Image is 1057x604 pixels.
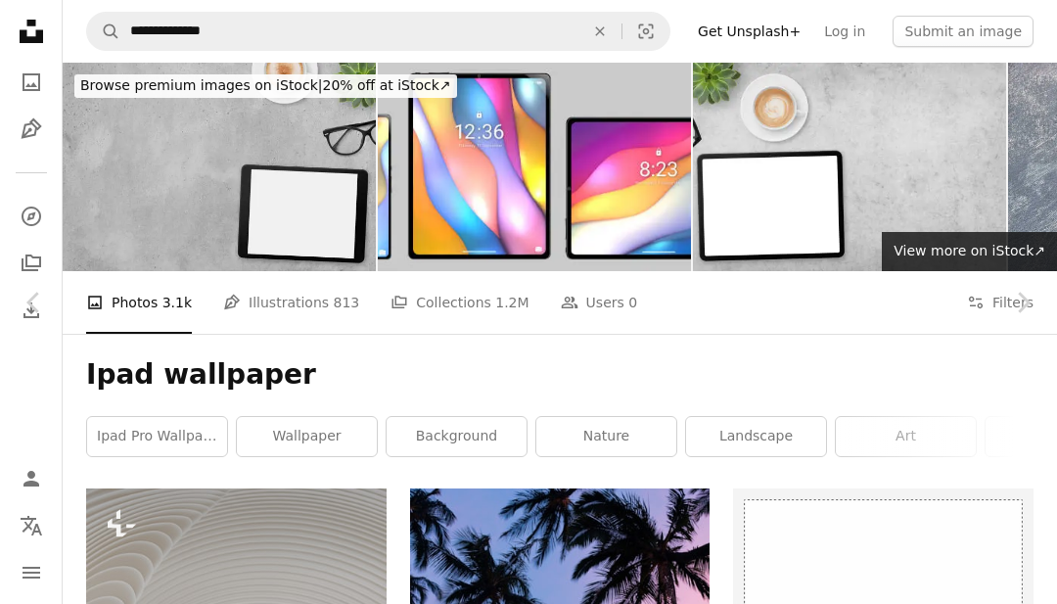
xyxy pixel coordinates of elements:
a: Browse premium images on iStock|20% off at iStock↗ [63,63,469,110]
span: 20% off at iStock ↗ [80,77,451,93]
a: Collections 1.2M [391,271,528,334]
img: Modern Office Desk Background - Top View with Copy Space [63,63,376,271]
a: Next [988,209,1057,396]
img: Generic phone and tablets lock screens with 3D art wallpaper. Set of three. Isolated on gray. [378,63,691,271]
a: Photos [12,63,51,102]
button: Search Unsplash [87,13,120,50]
button: Language [12,506,51,545]
button: Filters [967,271,1034,334]
a: nature [536,417,676,456]
a: Log in [812,16,877,47]
a: background [387,417,527,456]
a: View more on iStock↗ [882,232,1057,271]
button: Menu [12,553,51,592]
a: Get Unsplash+ [686,16,812,47]
span: 0 [628,292,637,313]
a: art [836,417,976,456]
a: landscape [686,417,826,456]
a: Users 0 [561,271,638,334]
a: Log in / Sign up [12,459,51,498]
a: wallpaper [237,417,377,456]
button: Visual search [622,13,669,50]
span: Browse premium images on iStock | [80,77,322,93]
h1: Ipad wallpaper [86,357,1034,393]
button: Submit an image [893,16,1034,47]
span: View more on iStock ↗ [894,243,1045,258]
a: Explore [12,197,51,236]
a: Illustrations 813 [223,271,359,334]
span: 1.2M [495,292,528,313]
a: Illustrations [12,110,51,149]
img: Modern Office Desk Background [693,63,1006,271]
a: ipad pro wallpaper [87,417,227,456]
button: Clear [578,13,621,50]
form: Find visuals sitewide [86,12,670,51]
span: 813 [334,292,360,313]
